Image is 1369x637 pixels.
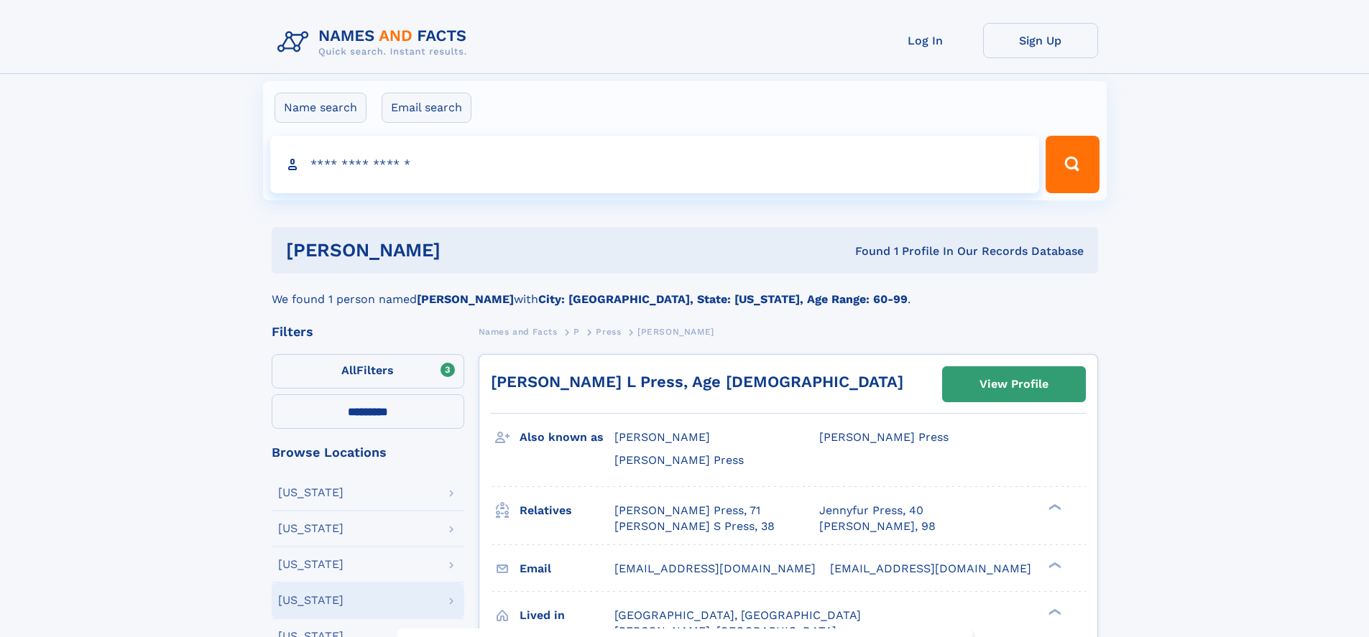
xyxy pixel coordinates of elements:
input: search input [270,136,1040,193]
div: Browse Locations [272,446,464,459]
a: [PERSON_NAME] L Press, Age [DEMOGRAPHIC_DATA] [491,373,903,391]
div: ❯ [1045,607,1062,616]
button: Search Button [1046,136,1099,193]
a: P [573,322,580,340]
a: [PERSON_NAME], 98 [819,519,936,534]
label: Email search [382,93,471,123]
div: Filters [272,325,464,338]
span: [PERSON_NAME] [614,430,710,444]
h1: [PERSON_NAME] [286,241,648,259]
b: [PERSON_NAME] [417,292,514,306]
span: Press [596,327,621,337]
span: [PERSON_NAME] Press [614,453,744,467]
a: Press [596,322,621,340]
div: [US_STATE] [278,487,344,498]
h3: Email [520,557,614,581]
div: View Profile [979,368,1048,401]
a: Sign Up [983,23,1098,58]
h3: Also known as [520,425,614,450]
span: P [573,327,580,337]
b: City: [GEOGRAPHIC_DATA], State: [US_STATE], Age Range: 60-99 [538,292,908,306]
div: Found 1 Profile In Our Records Database [647,243,1084,259]
img: Logo Names and Facts [272,23,479,62]
span: [PERSON_NAME] Press [819,430,949,444]
span: [EMAIL_ADDRESS][DOMAIN_NAME] [830,562,1031,575]
a: Log In [868,23,983,58]
a: [PERSON_NAME] Press, 71 [614,503,760,519]
span: [EMAIL_ADDRESS][DOMAIN_NAME] [614,562,816,575]
div: [US_STATE] [278,595,344,606]
div: ❯ [1045,560,1062,569]
a: Names and Facts [479,322,558,340]
span: [GEOGRAPHIC_DATA], [GEOGRAPHIC_DATA] [614,608,861,622]
a: [PERSON_NAME] S Press, 38 [614,519,775,534]
div: ❯ [1045,502,1062,511]
div: [US_STATE] [278,523,344,534]
h3: Lived in [520,603,614,628]
span: [PERSON_NAME] [637,327,714,337]
a: View Profile [943,367,1085,401]
div: [US_STATE] [278,559,344,570]
a: Jennyfur Press, 40 [819,503,923,519]
span: All [341,363,356,377]
label: Name search [275,93,367,123]
h3: Relatives [520,498,614,523]
label: Filters [272,354,464,389]
div: We found 1 person named with . [272,274,1098,308]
